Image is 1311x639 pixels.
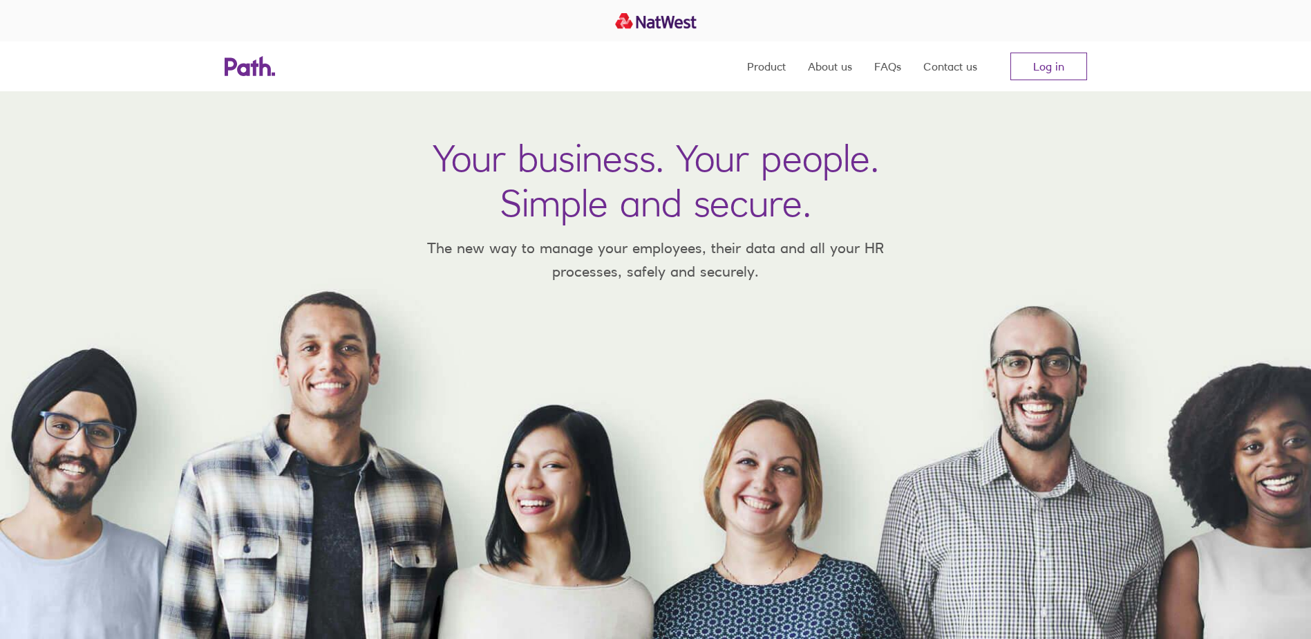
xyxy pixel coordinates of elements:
[874,41,901,91] a: FAQs
[808,41,852,91] a: About us
[407,237,905,283] p: The new way to manage your employees, their data and all your HR processes, safely and securely.
[923,41,977,91] a: Contact us
[433,136,879,225] h1: Your business. Your people. Simple and secure.
[747,41,786,91] a: Product
[1010,53,1087,80] a: Log in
